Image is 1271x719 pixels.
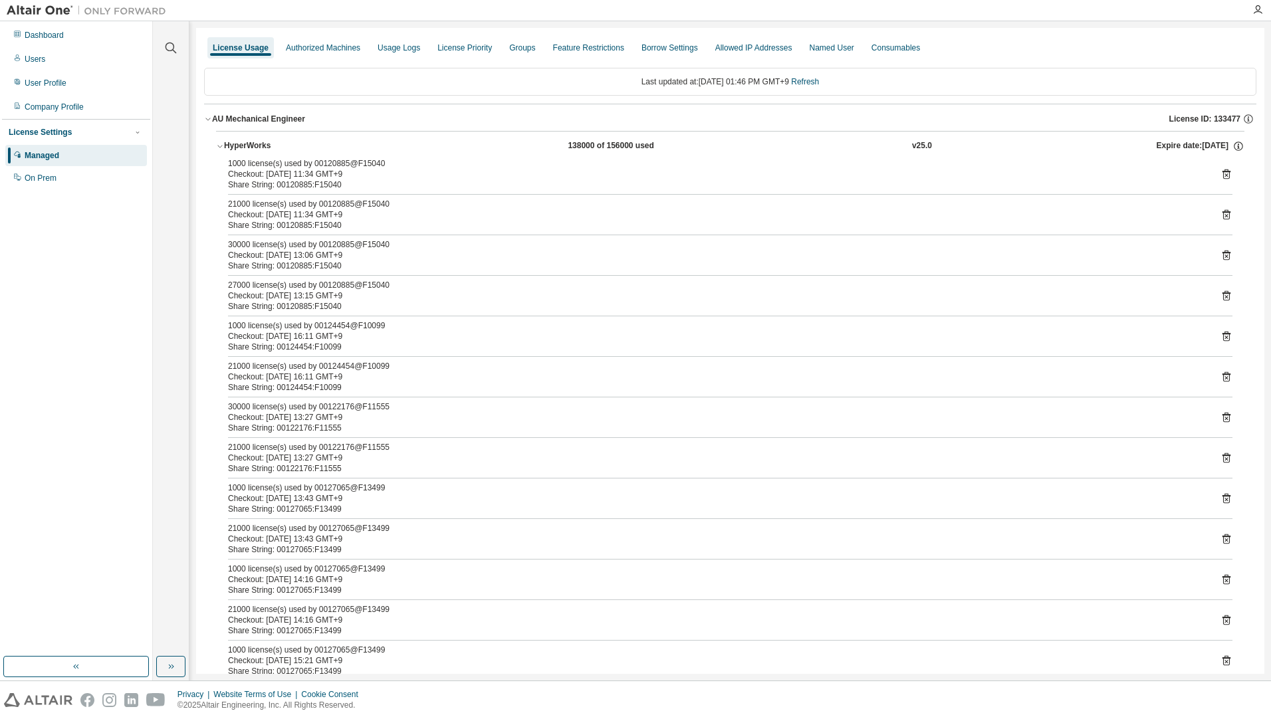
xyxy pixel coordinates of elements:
div: License Settings [9,127,72,138]
div: Checkout: [DATE] 13:15 GMT+9 [228,290,1201,301]
img: instagram.svg [102,693,116,707]
div: 21000 license(s) used by 00127065@F13499 [228,523,1201,534]
div: Share String: 00127065:F13499 [228,544,1201,555]
a: Refresh [791,77,819,86]
div: Feature Restrictions [553,43,624,53]
div: Authorized Machines [286,43,360,53]
div: Checkout: [DATE] 14:16 GMT+9 [228,615,1201,625]
div: Expire date: [DATE] [1156,140,1244,152]
div: License Usage [213,43,269,53]
div: Checkout: [DATE] 14:16 GMT+9 [228,574,1201,585]
img: altair_logo.svg [4,693,72,707]
div: 21000 license(s) used by 00122176@F11555 [228,442,1201,453]
div: Checkout: [DATE] 16:11 GMT+9 [228,371,1201,382]
div: 1000 license(s) used by 00127065@F13499 [228,564,1201,574]
p: © 2025 Altair Engineering, Inc. All Rights Reserved. [177,700,366,711]
div: Share String: 00127065:F13499 [228,504,1201,514]
div: Checkout: [DATE] 16:11 GMT+9 [228,331,1201,342]
div: 27000 license(s) used by 00120885@F15040 [228,280,1201,290]
button: HyperWorks138000 of 156000 usedv25.0Expire date:[DATE] [216,132,1244,161]
div: Share String: 00120885:F15040 [228,179,1201,190]
div: 1000 license(s) used by 00120885@F15040 [228,158,1201,169]
div: 21000 license(s) used by 00127065@F13499 [228,604,1201,615]
div: v25.0 [912,140,932,152]
div: Checkout: [DATE] 13:06 GMT+9 [228,250,1201,260]
div: Checkout: [DATE] 11:34 GMT+9 [228,209,1201,220]
div: Share String: 00124454:F10099 [228,342,1201,352]
div: Share String: 00124454:F10099 [228,382,1201,393]
div: Users [25,54,45,64]
div: Allowed IP Addresses [715,43,792,53]
img: facebook.svg [80,693,94,707]
div: 30000 license(s) used by 00120885@F15040 [228,239,1201,250]
div: Consumables [871,43,920,53]
div: Share String: 00127065:F13499 [228,585,1201,595]
button: AU Mechanical EngineerLicense ID: 133477 [204,104,1256,134]
div: AU Mechanical Engineer [212,114,305,124]
div: Share String: 00122176:F11555 [228,423,1201,433]
img: Altair One [7,4,173,17]
div: 1000 license(s) used by 00124454@F10099 [228,320,1201,331]
div: Checkout: [DATE] 13:27 GMT+9 [228,453,1201,463]
div: Groups [509,43,535,53]
div: License Priority [437,43,492,53]
div: Managed [25,150,59,161]
div: Named User [809,43,854,53]
img: linkedin.svg [124,693,138,707]
div: Website Terms of Use [213,689,301,700]
div: Share String: 00120885:F15040 [228,301,1201,312]
div: Checkout: [DATE] 15:21 GMT+9 [228,655,1201,666]
div: HyperWorks [224,140,344,152]
div: Share String: 00122176:F11555 [228,463,1201,474]
div: 138000 of 156000 used [568,140,687,152]
div: Dashboard [25,30,64,41]
div: 21000 license(s) used by 00124454@F10099 [228,361,1201,371]
div: Share String: 00120885:F15040 [228,260,1201,271]
div: Usage Logs [378,43,420,53]
div: Company Profile [25,102,84,112]
div: 30000 license(s) used by 00122176@F11555 [228,401,1201,412]
div: User Profile [25,78,66,88]
div: Checkout: [DATE] 13:27 GMT+9 [228,412,1201,423]
div: Borrow Settings [641,43,698,53]
div: Share String: 00120885:F15040 [228,220,1201,231]
span: License ID: 133477 [1169,114,1240,124]
div: Checkout: [DATE] 13:43 GMT+9 [228,493,1201,504]
img: youtube.svg [146,693,166,707]
div: 1000 license(s) used by 00127065@F13499 [228,482,1201,493]
div: 1000 license(s) used by 00127065@F13499 [228,645,1201,655]
div: Checkout: [DATE] 11:34 GMT+9 [228,169,1201,179]
div: Cookie Consent [301,689,366,700]
div: Share String: 00127065:F13499 [228,625,1201,636]
div: Checkout: [DATE] 13:43 GMT+9 [228,534,1201,544]
div: 21000 license(s) used by 00120885@F15040 [228,199,1201,209]
div: Share String: 00127065:F13499 [228,666,1201,676]
div: On Prem [25,173,57,183]
div: Last updated at: [DATE] 01:46 PM GMT+9 [204,68,1256,96]
div: Privacy [177,689,213,700]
